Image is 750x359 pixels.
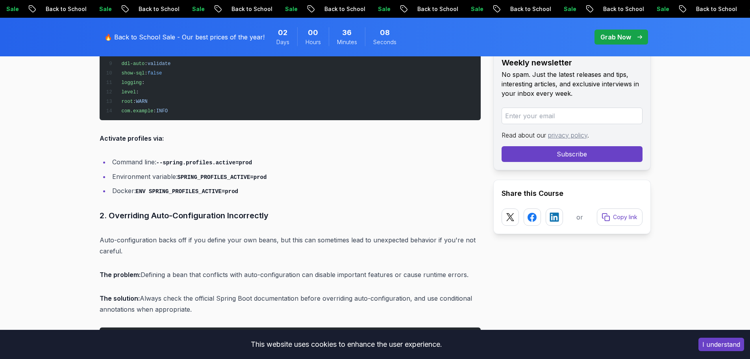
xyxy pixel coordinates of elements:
span: 8 Seconds [380,27,390,38]
p: Back to School [318,5,372,13]
span: ddl-auto [121,61,144,67]
li: Command line: [110,156,481,168]
h2: Share this Course [502,188,643,199]
button: Subscribe [502,146,643,162]
span: com.example [121,108,153,114]
p: Back to School [504,5,557,13]
span: 2 Days [278,27,287,38]
p: Auto-configuration backs off if you define your own beans, but this can sometimes lead to unexpec... [100,234,481,257]
span: : [153,108,156,114]
p: Back to School [132,5,186,13]
p: Read about our . [502,130,643,140]
p: Sale [186,5,211,13]
span: Days [276,38,289,46]
h2: Weekly newsletter [502,57,643,68]
code: SPRING_PROFILES_ACTIVE=prod [178,174,267,180]
span: INFO [156,108,168,114]
p: Back to School [690,5,743,13]
code: ENV SPRING_PROFILES_ACTIVE=prod [136,188,238,195]
p: Sale [93,5,118,13]
span: 0 Hours [308,27,318,38]
span: : [133,99,136,104]
span: show-sql [121,71,144,76]
p: Sale [465,5,490,13]
p: Defining a bean that conflicts with auto-configuration can disable important features or cause ru... [100,269,481,280]
a: privacy policy [548,131,587,139]
p: Always check the official Spring Boot documentation before overriding auto-configuration, and use... [100,293,481,315]
strong: Activate profiles via: [100,134,164,142]
code: --spring.profiles.active=prod [156,160,252,166]
span: : [142,80,144,86]
p: Back to School [597,5,650,13]
p: Back to School [39,5,93,13]
p: Grab Now [600,32,631,42]
p: Back to School [225,5,279,13]
input: Enter your email [502,108,643,124]
span: logging [121,80,141,86]
p: Sale [650,5,676,13]
div: This website uses cookies to enhance the user experience. [6,336,687,353]
span: : [144,61,147,67]
span: Hours [306,38,321,46]
span: validate [148,61,171,67]
p: Copy link [613,213,637,221]
span: level [121,89,136,95]
span: root [121,99,133,104]
span: WARN [136,99,147,104]
span: : [136,89,139,95]
span: 36 Minutes [342,27,352,38]
span: false [148,71,162,76]
li: Docker: [110,185,481,197]
strong: The solution: [100,294,140,302]
li: Environment variable: [110,171,481,182]
h3: 2. Overriding Auto-Configuration Incorrectly [100,209,481,222]
p: Sale [557,5,583,13]
p: Sale [279,5,304,13]
span: Minutes [337,38,357,46]
span: : [144,71,147,76]
p: Back to School [411,5,465,13]
p: 🔥 Back to School Sale - Our best prices of the year! [104,32,265,42]
p: No spam. Just the latest releases and tips, interesting articles, and exclusive interviews in you... [502,70,643,98]
p: or [576,212,583,222]
strong: The problem: [100,271,141,279]
p: Sale [372,5,397,13]
span: Seconds [373,38,396,46]
button: Copy link [597,208,643,226]
button: Accept cookies [698,338,744,351]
